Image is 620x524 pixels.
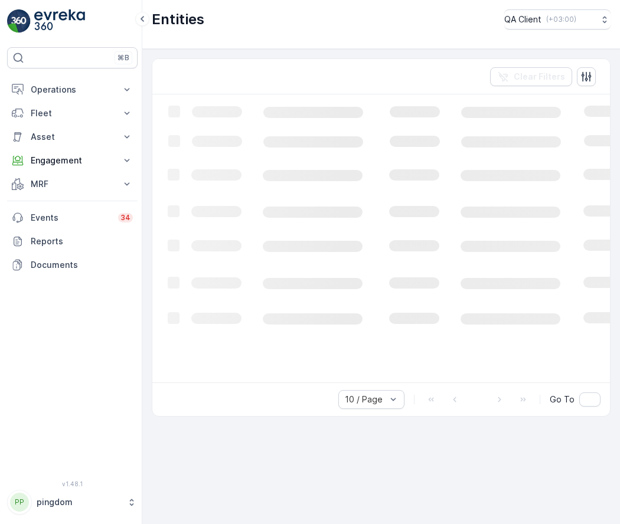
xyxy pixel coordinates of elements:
p: Asset [31,131,114,143]
button: Clear Filters [490,67,572,86]
a: Reports [7,230,138,253]
p: MRF [31,178,114,190]
button: Operations [7,78,138,101]
button: MRF [7,172,138,196]
span: v 1.48.1 [7,480,138,487]
p: Entities [152,10,204,29]
span: Go To [550,394,575,405]
p: 34 [120,213,130,222]
p: ( +03:00 ) [546,15,576,24]
p: Operations [31,84,114,96]
button: Fleet [7,101,138,125]
p: Documents [31,259,133,271]
button: Engagement [7,149,138,172]
button: Asset [7,125,138,149]
div: PP [10,493,29,512]
img: logo_light-DOdMpM7g.png [34,9,85,33]
p: Fleet [31,107,114,119]
button: PPpingdom [7,490,138,515]
p: Reports [31,235,133,247]
p: Events [31,212,111,224]
a: Documents [7,253,138,277]
img: logo [7,9,31,33]
p: Clear Filters [514,71,565,83]
p: QA Client [504,14,541,25]
a: Events34 [7,206,138,230]
p: pingdom [37,496,121,508]
p: ⌘B [118,53,129,63]
button: QA Client(+03:00) [504,9,611,30]
p: Engagement [31,155,114,166]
